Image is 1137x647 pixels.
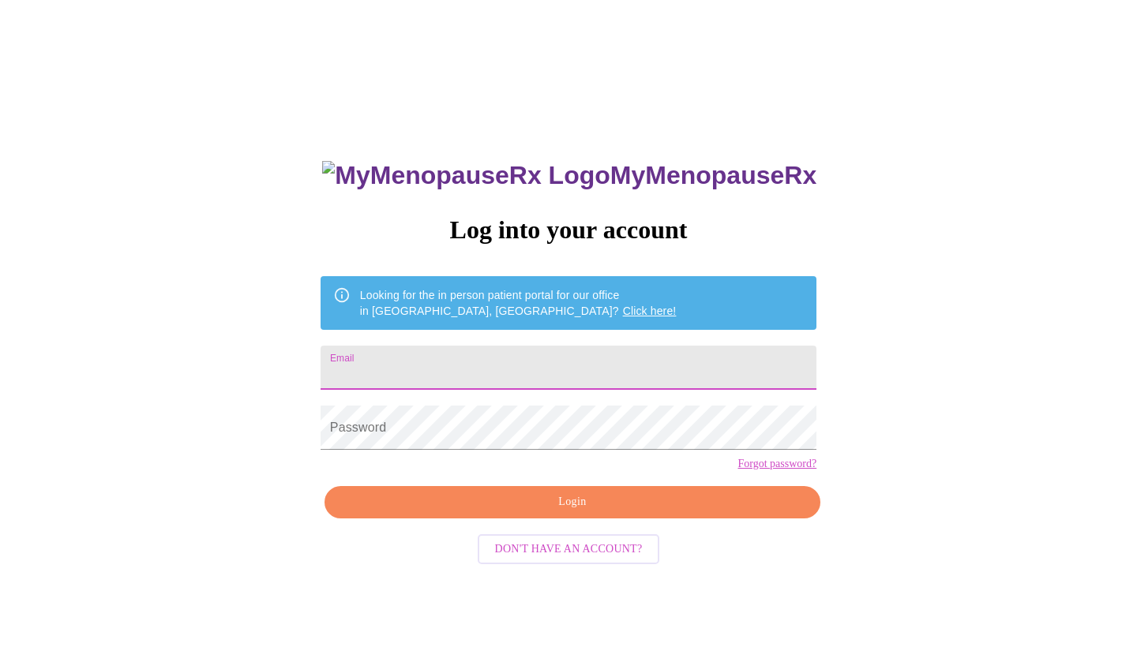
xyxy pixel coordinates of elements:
a: Forgot password? [737,458,816,470]
img: MyMenopauseRx Logo [322,161,610,190]
button: Login [325,486,820,518]
button: Don't have an account? [478,534,660,565]
a: Don't have an account? [474,540,664,554]
a: Click here! [623,305,677,317]
h3: MyMenopauseRx [322,161,816,190]
span: Login [343,492,802,512]
h3: Log into your account [321,215,816,245]
span: Don't have an account? [495,540,643,559]
div: Looking for the in person patient portal for our office in [GEOGRAPHIC_DATA], [GEOGRAPHIC_DATA]? [360,281,677,325]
